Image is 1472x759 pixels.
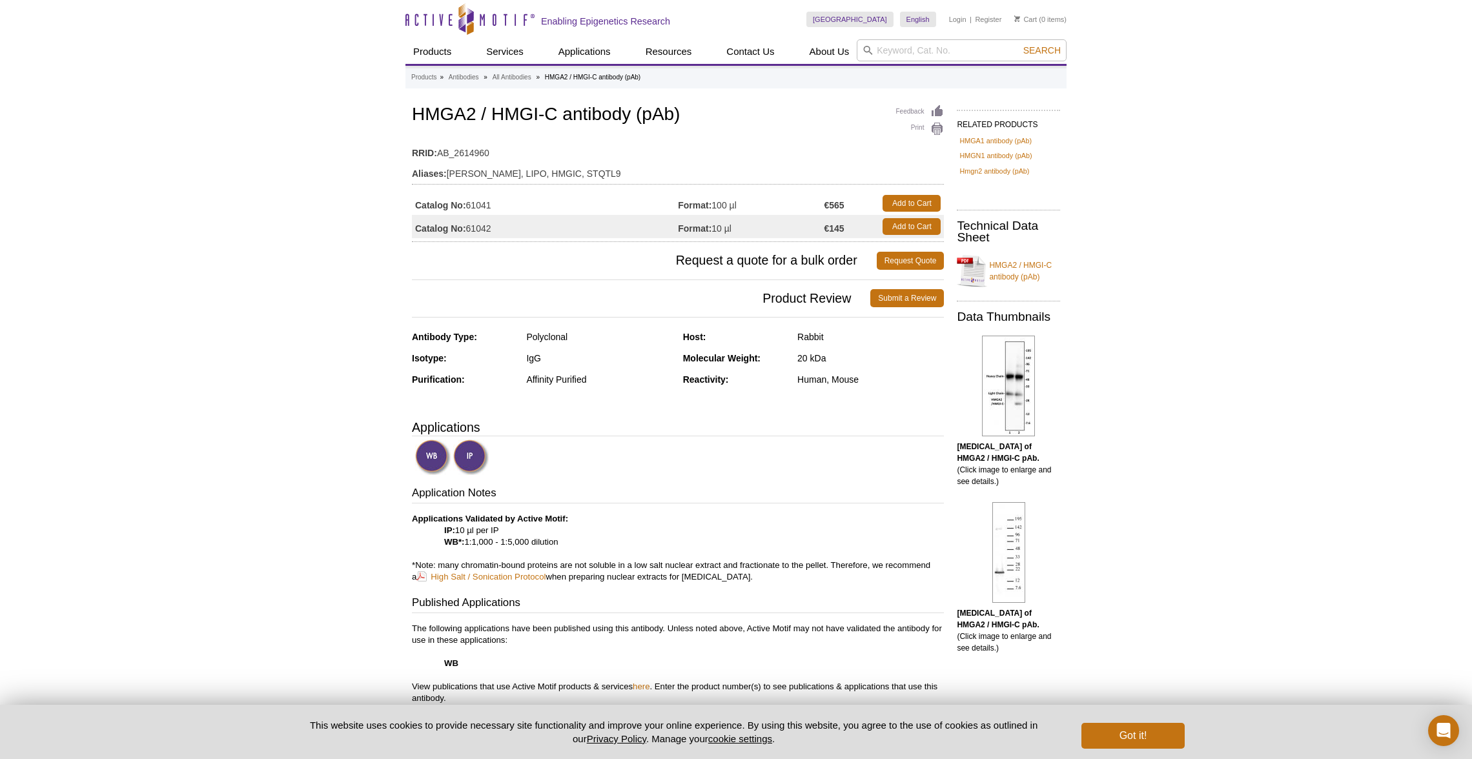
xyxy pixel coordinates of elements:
img: HMGA2 / HMGI-C antibody (pAb) tested by Western blot. [982,336,1035,436]
div: Affinity Purified [526,374,673,385]
h2: Data Thumbnails [957,311,1060,323]
h2: Enabling Epigenetics Research [541,15,670,27]
a: Applications [551,39,618,64]
a: Privacy Policy [587,733,646,744]
strong: Antibody Type: [412,332,477,342]
button: Got it! [1081,723,1185,749]
td: 10 µl [678,215,824,238]
h1: HMGA2 / HMGI-C antibody (pAb) [412,105,944,126]
strong: Reactivity: [683,374,729,385]
a: Add to Cart [883,218,941,235]
p: (Click image to enlarge and see details.) [957,607,1060,654]
a: Hmgn2 antibody (pAb) [959,165,1029,177]
li: (0 items) [1014,12,1067,27]
strong: Aliases: [412,168,447,179]
h2: RELATED PRODUCTS [957,110,1060,133]
a: Add to Cart [883,195,941,212]
li: » [536,74,540,81]
a: About Us [802,39,857,64]
strong: Catalog No: [415,223,466,234]
h3: Application Notes [412,485,944,503]
button: Search [1019,45,1065,56]
button: cookie settings [708,733,772,744]
strong: IP: [444,525,455,535]
span: Request a quote for a bulk order [412,252,877,270]
a: [GEOGRAPHIC_DATA] [806,12,894,27]
h3: Published Applications [412,595,944,613]
li: » [484,74,487,81]
a: Cart [1014,15,1037,24]
a: HMGA1 antibody (pAb) [959,135,1032,147]
a: Products [405,39,459,64]
img: Immunoprecipitation Validated [453,440,489,475]
a: HMGA2 / HMGI-C antibody (pAb) [957,252,1060,290]
span: Search [1023,45,1061,56]
a: Feedback [895,105,944,119]
a: Resources [638,39,700,64]
div: 20 kDa [797,352,944,364]
div: Open Intercom Messenger [1428,715,1459,746]
strong: WB [444,658,458,668]
div: Rabbit [797,331,944,343]
span: Product Review [412,289,870,307]
a: Register [975,15,1001,24]
h3: Applications [412,418,944,437]
li: » [440,74,444,81]
a: All Antibodies [493,72,531,83]
a: Print [895,122,944,136]
b: Applications Validated by Active Motif: [412,514,568,523]
a: Contact Us [719,39,782,64]
strong: Catalog No: [415,199,466,211]
div: Human, Mouse [797,374,944,385]
li: | [970,12,972,27]
strong: €145 [824,223,844,234]
a: English [900,12,936,27]
img: Western Blot Validated [415,440,451,475]
div: Polyclonal [526,331,673,343]
img: HMGA2 / HMGI-C antibody (pAb) tested by Western blot. [992,502,1025,603]
td: 61042 [412,215,678,238]
a: Submit a Review [870,289,944,307]
td: 61041 [412,192,678,215]
img: Your Cart [1014,15,1020,22]
h2: Technical Data Sheet [957,220,1060,243]
a: Products [411,72,436,83]
a: Antibodies [449,72,479,83]
p: The following applications have been published using this antibody. Unless noted above, Active Mo... [412,623,944,704]
a: HMGN1 antibody (pAb) [959,150,1032,161]
p: (Click image to enlarge and see details.) [957,441,1060,487]
div: IgG [526,352,673,364]
td: [PERSON_NAME], LIPO, HMGIC, STQTL9 [412,160,944,181]
strong: Isotype: [412,353,447,363]
strong: Format: [678,199,711,211]
b: [MEDICAL_DATA] of HMGA2 / HMGI-C pAb. [957,609,1039,629]
strong: €565 [824,199,844,211]
p: 10 µl per IP 1:1,000 - 1:5,000 dilution *Note: many chromatin-bound proteins are not soluble in a... [412,513,944,583]
a: Request Quote [877,252,945,270]
input: Keyword, Cat. No. [857,39,1067,61]
strong: Purification: [412,374,465,385]
p: This website uses cookies to provide necessary site functionality and improve your online experie... [287,718,1060,745]
strong: RRID: [412,147,437,159]
td: 100 µl [678,192,824,215]
li: HMGA2 / HMGI-C antibody (pAb) [545,74,640,81]
strong: Molecular Weight: [683,353,761,363]
a: here [633,682,649,691]
strong: Host: [683,332,706,342]
a: Login [949,15,966,24]
a: Services [478,39,531,64]
strong: Format: [678,223,711,234]
a: High Salt / Sonication Protocol [416,571,546,583]
b: [MEDICAL_DATA] of HMGA2 / HMGI-C pAb. [957,442,1039,463]
td: AB_2614960 [412,139,944,160]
